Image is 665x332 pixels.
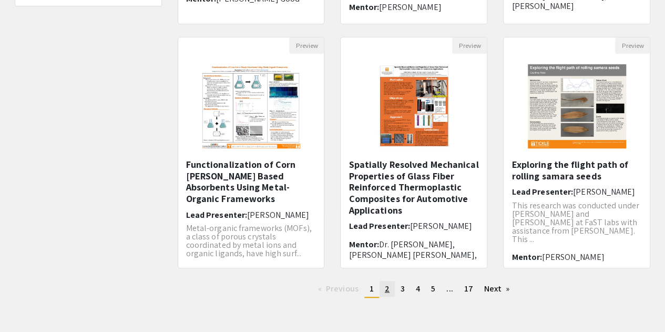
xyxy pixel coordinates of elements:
[186,210,316,220] h6: Lead Presenter:
[349,239,379,250] span: Mentor:
[191,54,311,159] img: <p>Functionalization of Corn Stover Based Absorbents Using Metal-Organic Frameworks</p>
[289,37,324,54] button: Preview
[178,37,325,268] div: Open Presentation <p>Functionalization of Corn Stover Based Absorbents Using Metal-Organic Framew...
[410,220,472,232] span: [PERSON_NAME]
[615,37,650,54] button: Preview
[349,239,477,270] span: Dr. [PERSON_NAME], [PERSON_NAME] [PERSON_NAME], [PERSON_NAME]
[186,159,316,204] h5: Functionalization of Corn [PERSON_NAME] Based Absorbents Using Metal-Organic Frameworks
[542,251,604,263] span: [PERSON_NAME]
[349,221,479,231] h6: Lead Presenter:
[511,159,642,182] h5: Exploring the flight path of rolling samara seeds
[370,283,374,294] span: 1
[452,37,487,54] button: Preview
[247,209,309,220] span: [PERSON_NAME]
[511,202,642,244] p: This research was conducted under [PERSON_NAME] and [PERSON_NAME] at FaST labs with assistance fr...
[479,281,515,297] a: Next page
[431,283,435,294] span: 5
[464,283,473,294] span: 17
[573,186,635,197] span: [PERSON_NAME]
[340,37,487,268] div: Open Presentation <p><strong style="color: rgb(0, 0, 0);">Spatially Resolved Mechanical Propertie...
[349,159,479,216] h5: Spatially Resolved Mechanical Properties of Glass Fiber Reinforced Thermoplastic Composites for A...
[8,285,45,324] iframe: Chat
[349,2,379,13] span: Mentor:
[517,54,637,159] img: <p>Exploring the flight path of rolling samara seeds</p>
[511,251,542,263] span: Mentor:
[416,283,420,294] span: 4
[178,281,651,298] ul: Pagination
[503,37,650,268] div: Open Presentation <p>Exploring the flight path of rolling samara seeds</p>
[379,2,441,13] span: [PERSON_NAME]
[511,187,642,197] h6: Lead Presenter:
[326,283,359,294] span: Previous
[401,283,405,294] span: 3
[367,54,461,159] img: <p><strong style="color: rgb(0, 0, 0);">Spatially Resolved Mechanical Properties of Glass Fiber R...
[446,283,453,294] span: ...
[186,224,316,258] p: Metal-organic frameworks (MOFs), a class of porous crystals coordinated by metal ions and organic...
[385,283,390,294] span: 2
